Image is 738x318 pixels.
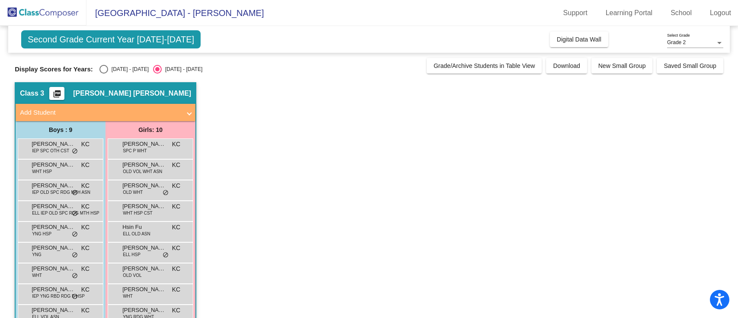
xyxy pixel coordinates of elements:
span: [PERSON_NAME] [122,202,166,211]
span: [PERSON_NAME] [32,285,75,294]
span: YNG [32,251,42,258]
span: KC [172,181,180,190]
mat-panel-title: Add Student [20,108,181,118]
span: do_not_disturb_alt [163,190,169,196]
span: do_not_disturb_alt [163,252,169,259]
span: [PERSON_NAME] [122,306,166,315]
span: KC [172,223,180,232]
span: do_not_disturb_alt [72,148,78,155]
span: Second Grade Current Year [DATE]-[DATE] [21,30,201,48]
a: School [664,6,699,20]
span: [PERSON_NAME] [32,264,75,273]
div: [DATE] - [DATE] [162,65,202,73]
span: Saved Small Group [664,62,716,69]
span: IEP YNG RBD RDG P HSP [32,293,85,299]
span: [PERSON_NAME] [122,161,166,169]
span: Digital Data Wall [557,36,601,43]
div: [DATE] - [DATE] [108,65,149,73]
span: KC [81,181,89,190]
span: [PERSON_NAME] [122,285,166,294]
span: do_not_disturb_alt [72,190,78,196]
button: Saved Small Group [657,58,723,74]
a: Learning Portal [599,6,660,20]
span: KC [81,244,89,253]
a: Support [556,6,594,20]
span: KC [81,202,89,211]
span: [PERSON_NAME] [32,202,75,211]
span: KC [172,140,180,149]
mat-radio-group: Select an option [99,65,202,74]
span: Grade 2 [667,39,686,45]
span: KC [172,244,180,253]
span: do_not_disturb_alt [72,293,78,300]
a: Logout [703,6,738,20]
span: WHT HSP [32,168,52,175]
span: SPC P WHT [123,148,147,154]
span: [PERSON_NAME][GEOGRAPHIC_DATA] [122,244,166,252]
span: KC [172,161,180,170]
span: YNG HSP [32,231,51,237]
span: New Small Group [598,62,646,69]
span: do_not_disturb_alt [72,210,78,217]
span: do_not_disturb_alt [72,252,78,259]
span: OLD VOL WHT ASN [123,168,162,175]
span: [PERSON_NAME] [32,181,75,190]
span: Hsin Fu [122,223,166,231]
span: KC [81,264,89,273]
span: KC [81,223,89,232]
span: Display Scores for Years: [15,65,93,73]
span: KC [172,306,180,315]
span: OLD VOL [123,272,141,279]
span: ELL OLD ASN [123,231,150,237]
span: WHT HSP CST [123,210,153,216]
button: Download [546,58,587,74]
span: [PERSON_NAME] [32,140,75,148]
span: [PERSON_NAME] [122,181,166,190]
span: [PERSON_NAME] [122,264,166,273]
span: [PERSON_NAME] [32,161,75,169]
span: [GEOGRAPHIC_DATA] - [PERSON_NAME] [86,6,264,20]
span: KC [81,140,89,149]
span: [PERSON_NAME] [32,223,75,231]
span: WHT [32,272,42,279]
span: KC [81,285,89,294]
span: [PERSON_NAME] [32,306,75,315]
div: Boys : 9 [16,121,105,138]
span: OLD WHT [123,189,143,196]
span: do_not_disturb_alt [72,231,78,238]
span: [PERSON_NAME] [122,140,166,148]
span: [PERSON_NAME] [32,244,75,252]
mat-expansion-panel-header: Add Student [16,104,195,121]
mat-icon: picture_as_pdf [52,90,62,102]
button: Print Students Details [49,87,64,100]
button: New Small Group [591,58,653,74]
span: KC [81,161,89,170]
span: do_not_disturb_alt [72,273,78,279]
span: Download [553,62,580,69]
span: ELL IEP OLD SPC RDG MTH HSP [32,210,99,216]
span: IEP SPC OTH CST [32,148,69,154]
span: ELL HSP [123,251,141,258]
span: [PERSON_NAME] [PERSON_NAME] [73,89,191,98]
span: IEP OLD SPC RDG MTH ASN [32,189,90,196]
span: KC [172,285,180,294]
span: KC [81,306,89,315]
span: KC [172,202,180,211]
span: WHT [123,293,133,299]
button: Digital Data Wall [550,32,608,47]
div: Girls: 10 [105,121,195,138]
span: Class 3 [20,89,44,98]
span: Grade/Archive Students in Table View [434,62,535,69]
span: KC [172,264,180,273]
button: Grade/Archive Students in Table View [427,58,542,74]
